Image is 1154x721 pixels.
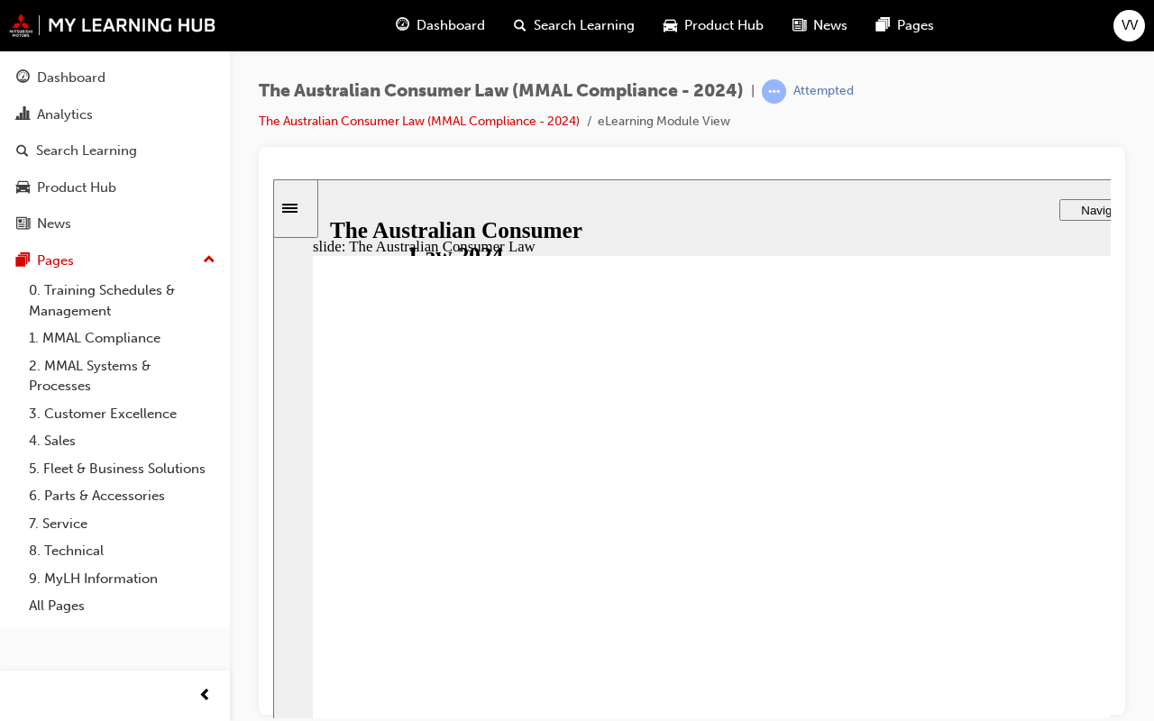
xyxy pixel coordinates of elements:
div: Analytics [37,105,93,125]
span: news-icon [16,216,30,233]
span: learningRecordVerb_ATTEMPT-icon [762,79,786,104]
span: Product Hub [684,15,764,36]
div: Attempted [793,83,854,100]
a: 0. Training Schedules & Management [22,277,223,324]
span: | [751,81,755,102]
button: Pages [7,244,223,278]
div: Search Learning [36,141,137,161]
button: Navigation tips [786,20,909,41]
span: pages-icon [16,253,30,269]
a: 6. Parts & Accessories [22,482,223,510]
span: Dashboard [417,15,485,36]
a: Dashboard [7,61,223,95]
span: prev-icon [198,685,212,707]
a: The Australian Consumer Law (MMAL Compliance - 2024) [259,114,580,129]
button: VV [1113,10,1145,41]
a: news-iconNews [778,7,862,44]
button: DashboardAnalyticsSearch LearningProduct HubNews [7,58,223,244]
a: 9. MyLH Information [22,565,223,593]
span: news-icon [792,14,806,37]
span: The Australian Consumer Law (MMAL Compliance - 2024) [259,81,744,102]
a: News [7,207,223,241]
span: up-icon [203,249,215,272]
a: car-iconProduct Hub [649,7,778,44]
a: Product Hub [7,171,223,205]
a: 2. MMAL Systems & Processes [22,352,223,400]
span: car-icon [16,180,30,196]
a: 1. MMAL Compliance [22,324,223,352]
span: car-icon [664,14,677,37]
a: 7. Service [22,510,223,538]
a: 3. Customer Excellence [22,400,223,428]
a: 4. Sales [22,427,223,455]
span: search-icon [514,14,527,37]
span: chart-icon [16,107,30,123]
a: pages-iconPages [862,7,948,44]
span: Pages [897,15,934,36]
a: Search Learning [7,134,223,168]
img: mmal [9,14,216,37]
span: Search Learning [534,15,635,36]
div: Dashboard [37,68,105,88]
span: pages-icon [876,14,890,37]
a: guage-iconDashboard [381,7,499,44]
span: guage-icon [16,70,30,87]
div: Product Hub [37,178,116,198]
span: News [813,15,847,36]
a: 8. Technical [22,537,223,565]
a: 5. Fleet & Business Solutions [22,455,223,483]
a: Analytics [7,98,223,132]
span: Navigation tips [808,24,886,38]
span: guage-icon [396,14,409,37]
span: VV [1122,15,1138,36]
a: All Pages [22,592,223,620]
div: Pages [37,251,74,271]
div: News [37,214,71,234]
span: search-icon [16,143,29,160]
li: eLearning Module View [598,112,730,132]
a: search-iconSearch Learning [499,7,649,44]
